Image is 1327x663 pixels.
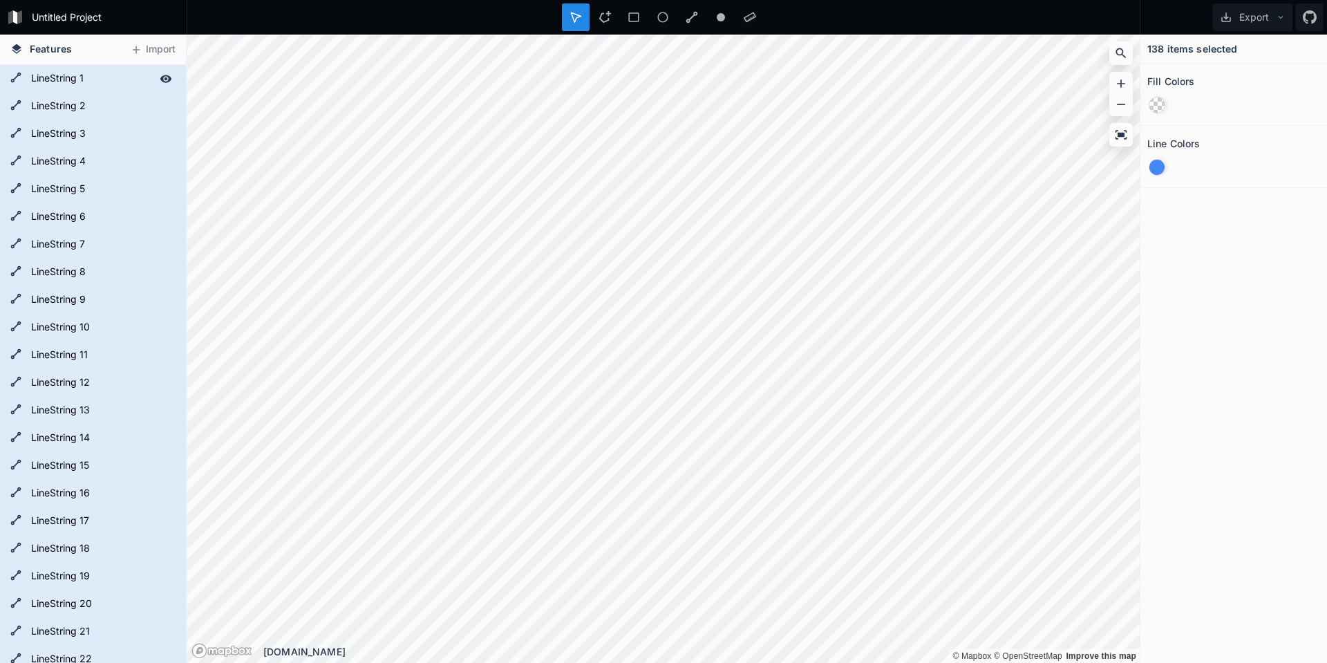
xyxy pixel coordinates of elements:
[994,651,1062,661] a: OpenStreetMap
[123,39,182,61] button: Import
[1213,3,1292,31] button: Export
[1147,41,1238,56] h4: 138 items selected
[263,644,1140,659] div: [DOMAIN_NAME]
[1066,651,1136,661] a: Map feedback
[1147,71,1195,92] h2: Fill Colors
[30,41,72,56] span: Features
[1147,133,1201,154] h2: Line Colors
[191,643,252,659] a: Mapbox logo
[952,651,991,661] a: Mapbox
